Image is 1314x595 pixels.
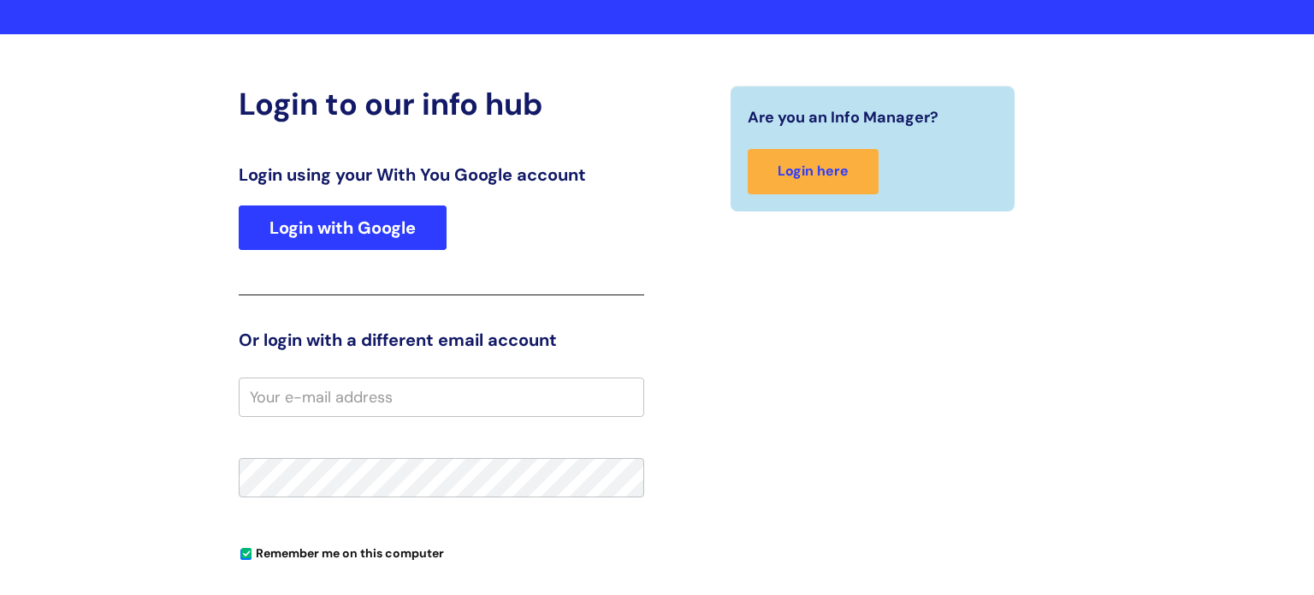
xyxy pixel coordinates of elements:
[239,205,447,250] a: Login with Google
[239,538,644,566] div: You can uncheck this option if you're logging in from a shared device
[748,104,938,131] span: Are you an Info Manager?
[239,542,444,561] label: Remember me on this computer
[240,549,252,560] input: Remember me on this computer
[748,149,879,194] a: Login here
[239,164,644,185] h3: Login using your With You Google account
[239,330,644,350] h3: Or login with a different email account
[239,86,644,122] h2: Login to our info hub
[239,378,644,417] input: Your e-mail address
